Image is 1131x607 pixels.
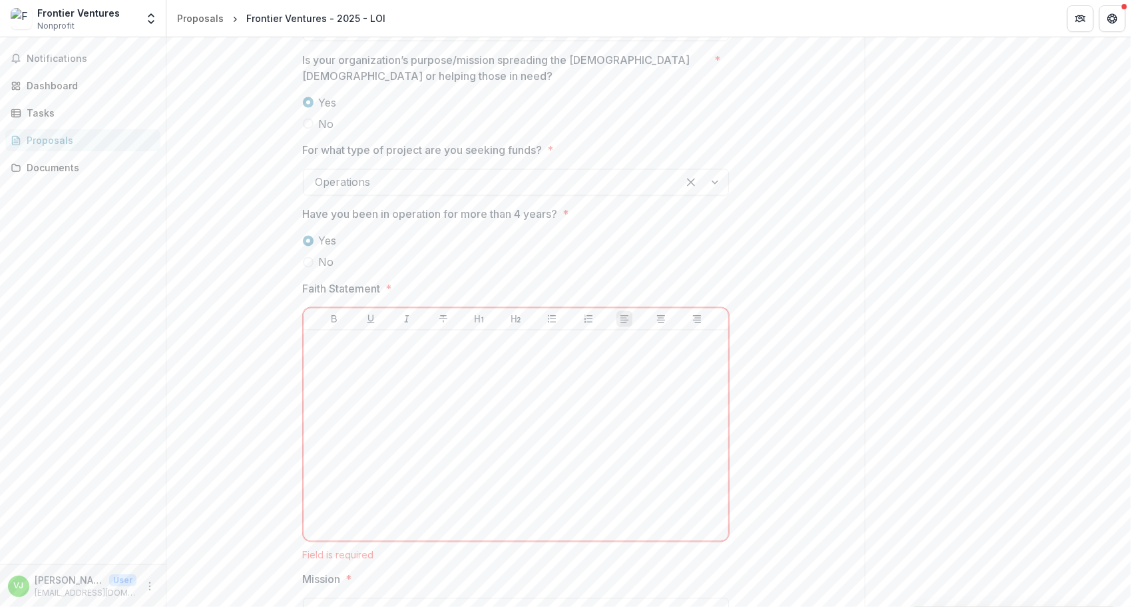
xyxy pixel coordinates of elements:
[35,587,136,599] p: [EMAIL_ADDRESS][DOMAIN_NAME]
[303,281,381,297] p: Faith Statement
[142,5,160,32] button: Open entity switcher
[319,95,337,111] span: Yes
[580,311,596,327] button: Ordered List
[303,207,558,223] p: Have you been in operation for more than 4 years?
[14,582,24,590] div: Victoria Johnson
[5,157,160,179] a: Documents
[5,102,160,124] a: Tasks
[246,11,385,25] div: Frontier Ventures - 2025 - LOI
[109,574,136,586] p: User
[326,311,342,327] button: Bold
[5,48,160,69] button: Notifications
[35,573,104,587] p: [PERSON_NAME]
[5,129,160,151] a: Proposals
[27,79,150,93] div: Dashboard
[142,578,158,594] button: More
[680,172,702,193] div: Clear selected options
[27,53,155,65] span: Notifications
[399,311,415,327] button: Italicize
[37,20,75,32] span: Nonprofit
[303,572,341,588] p: Mission
[653,311,669,327] button: Align Center
[471,311,487,327] button: Heading 1
[27,133,150,147] div: Proposals
[319,116,334,132] span: No
[1067,5,1094,32] button: Partners
[11,8,32,29] img: Frontier Ventures
[544,311,560,327] button: Bullet List
[319,233,337,249] span: Yes
[37,6,120,20] div: Frontier Ventures
[319,255,334,271] span: No
[303,550,729,561] div: Field is required
[303,52,710,84] p: Is your organization’s purpose/mission spreading the [DEMOGRAPHIC_DATA] [DEMOGRAPHIC_DATA] or hel...
[508,311,524,327] button: Heading 2
[363,311,379,327] button: Underline
[616,311,632,327] button: Align Left
[177,11,224,25] div: Proposals
[1099,5,1126,32] button: Get Help
[303,143,543,159] p: For what type of project are you seeking funds?
[27,161,150,175] div: Documents
[689,311,705,327] button: Align Right
[172,9,391,28] nav: breadcrumb
[435,311,451,327] button: Strike
[5,75,160,97] a: Dashboard
[27,106,150,120] div: Tasks
[172,9,229,28] a: Proposals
